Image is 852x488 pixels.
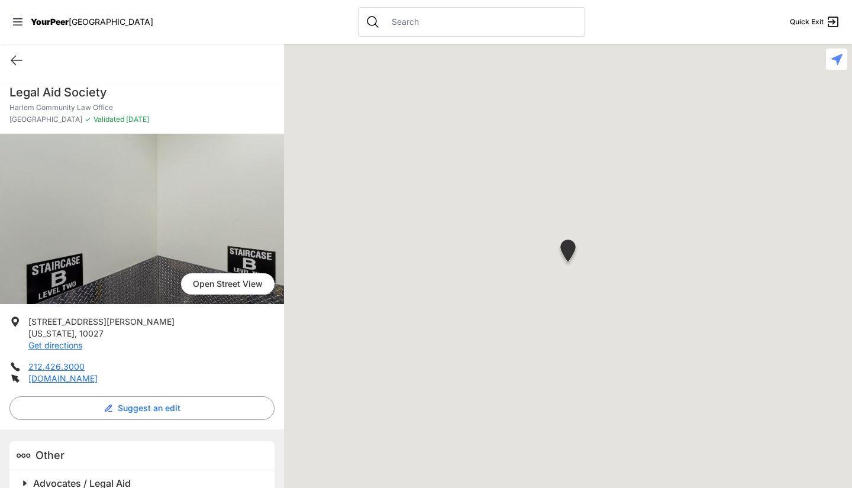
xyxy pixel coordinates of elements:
[79,328,104,338] span: 10027
[85,115,91,124] span: ✓
[75,328,77,338] span: ,
[9,115,82,124] span: [GEOGRAPHIC_DATA]
[790,17,824,27] span: Quick Exit
[93,115,124,124] span: Validated
[181,273,275,295] a: Open Street View
[69,17,153,27] span: [GEOGRAPHIC_DATA]
[28,328,75,338] span: [US_STATE]
[385,16,577,28] input: Search
[9,396,275,420] button: Suggest an edit
[790,15,840,29] a: Quick Exit
[31,17,69,27] span: YourPeer
[28,340,82,350] a: Get directions
[35,449,64,461] span: Other
[553,235,583,271] div: Harlem Community Law Office
[28,316,175,327] span: [STREET_ADDRESS][PERSON_NAME]
[9,84,275,101] h1: Legal Aid Society
[118,402,180,414] span: Suggest an edit
[124,115,149,124] span: [DATE]
[28,361,85,371] a: 212.426.3000
[9,103,275,112] p: Harlem Community Law Office
[28,373,98,383] a: [DOMAIN_NAME]
[31,18,153,25] a: YourPeer[GEOGRAPHIC_DATA]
